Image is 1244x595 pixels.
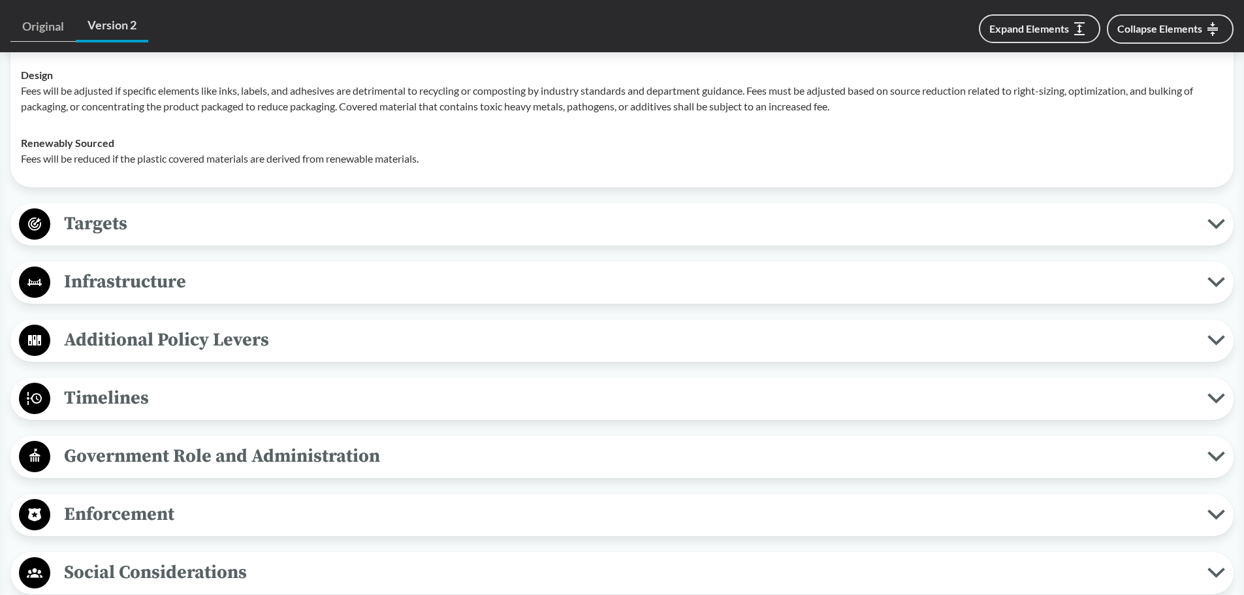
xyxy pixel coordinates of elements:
[50,558,1207,587] span: Social Considerations
[50,267,1207,297] span: Infrastructure
[76,10,148,42] a: Version 2
[15,498,1229,532] button: Enforcement
[15,266,1229,299] button: Infrastructure
[15,382,1229,415] button: Timelines
[15,440,1229,474] button: Government Role and Administration
[50,500,1207,529] span: Enforcement
[15,556,1229,590] button: Social Considerations
[15,324,1229,357] button: Additional Policy Levers
[50,209,1207,238] span: Targets
[21,137,114,149] strong: Renewably Sourced
[979,14,1100,43] button: Expand Elements
[50,325,1207,355] span: Additional Policy Levers
[1107,14,1234,44] button: Collapse Elements
[21,151,1223,167] p: Fees will be reduced if the plastic covered materials are derived from renewable materials.
[50,442,1207,471] span: Government Role and Administration
[10,12,76,42] a: Original
[15,208,1229,241] button: Targets
[21,83,1223,114] p: Fees will be adjusted if specific elements like inks, labels, and adhesives are detrimental to re...
[50,383,1207,413] span: Timelines
[21,69,53,81] strong: Design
